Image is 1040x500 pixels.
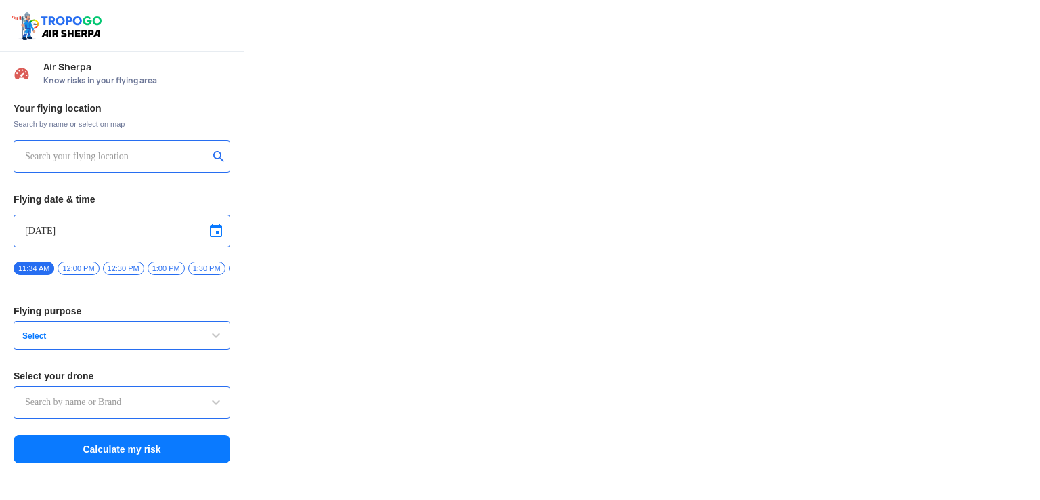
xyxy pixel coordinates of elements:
h3: Select your drone [14,371,230,381]
span: Select [17,331,186,341]
span: Search by name or select on map [14,119,230,129]
img: ic_tgdronemaps.svg [10,10,106,41]
span: 11:34 AM [14,262,54,275]
span: 12:00 PM [58,262,99,275]
input: Search by name or Brand [25,394,219,411]
img: Risk Scores [14,65,30,81]
input: Select Date [25,223,219,239]
span: Air Sherpa [43,62,230,72]
h3: Flying date & time [14,194,230,204]
button: Calculate my risk [14,435,230,463]
span: 12:30 PM [103,262,144,275]
span: 1:30 PM [188,262,225,275]
h3: Your flying location [14,104,230,113]
span: Know risks in your flying area [43,75,230,86]
span: 1:00 PM [148,262,185,275]
h3: Flying purpose [14,306,230,316]
span: 2:00 PM [229,262,266,275]
button: Select [14,321,230,350]
input: Search your flying location [25,148,209,165]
